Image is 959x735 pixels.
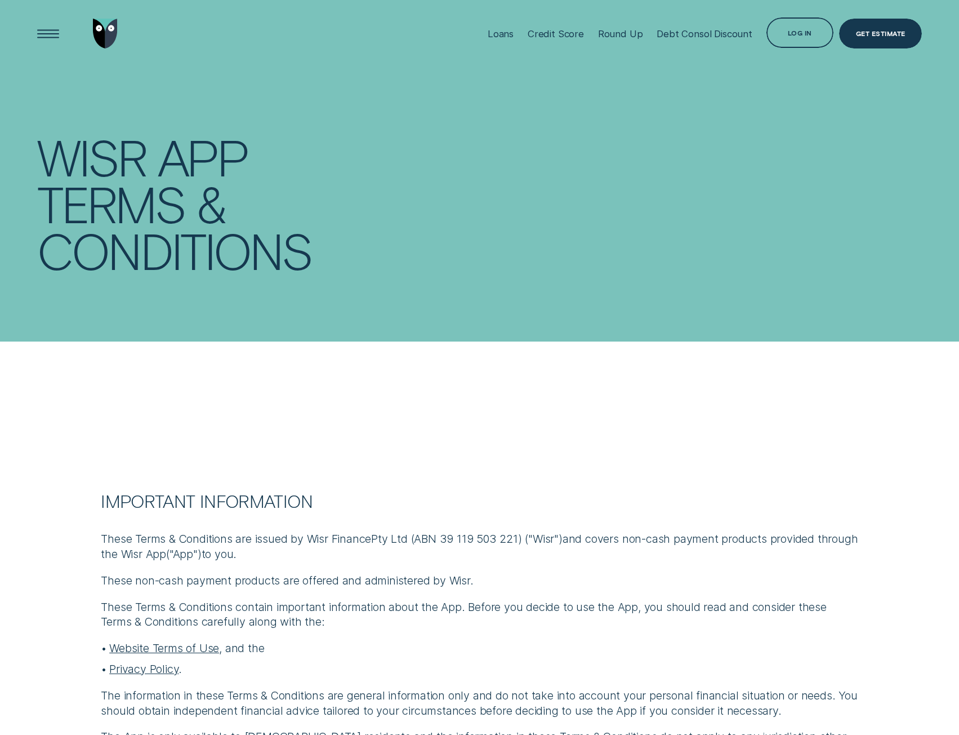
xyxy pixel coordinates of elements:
span: ) [518,532,522,546]
p: , and the [109,641,858,656]
p: These Terms & Conditions are issued by Wisr Finance ABN 39 119 503 221 "Wisr" and covers non-cash... [101,532,858,562]
span: ) [559,532,563,546]
span: L T D [391,532,407,546]
span: ( [166,547,170,561]
div: Wisr [37,133,146,180]
p: . [109,662,858,677]
button: Log in [766,17,833,48]
div: Loans [488,28,514,39]
span: ( [525,532,528,546]
a: Website Terms of Use [109,641,219,655]
span: ( [411,532,414,546]
div: Round Up [598,28,643,39]
p: The information in these Terms & Conditions are general information only and do not take into acc... [101,688,858,719]
h3: Important Information [101,493,858,520]
a: Get Estimate [839,19,922,49]
span: ) [198,547,202,561]
p: These Terms & Conditions contain important information about the App. Before you decide to use th... [101,600,858,630]
div: App [158,133,248,180]
img: Wisr [93,19,118,49]
span: P T Y [371,532,387,546]
div: & [196,180,225,227]
div: Terms [37,180,185,227]
div: Debt Consol Discount [657,28,752,39]
div: Conditions [37,227,312,273]
h1: Wisr App Terms & Conditions [37,133,466,274]
div: Credit Score [528,28,584,39]
button: Open Menu [33,19,64,49]
span: Ltd [391,532,407,546]
span: Pty [371,532,387,546]
p: These non-cash payment products are offered and administered by Wisr. [101,573,858,588]
a: Privacy Policy [109,662,179,676]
